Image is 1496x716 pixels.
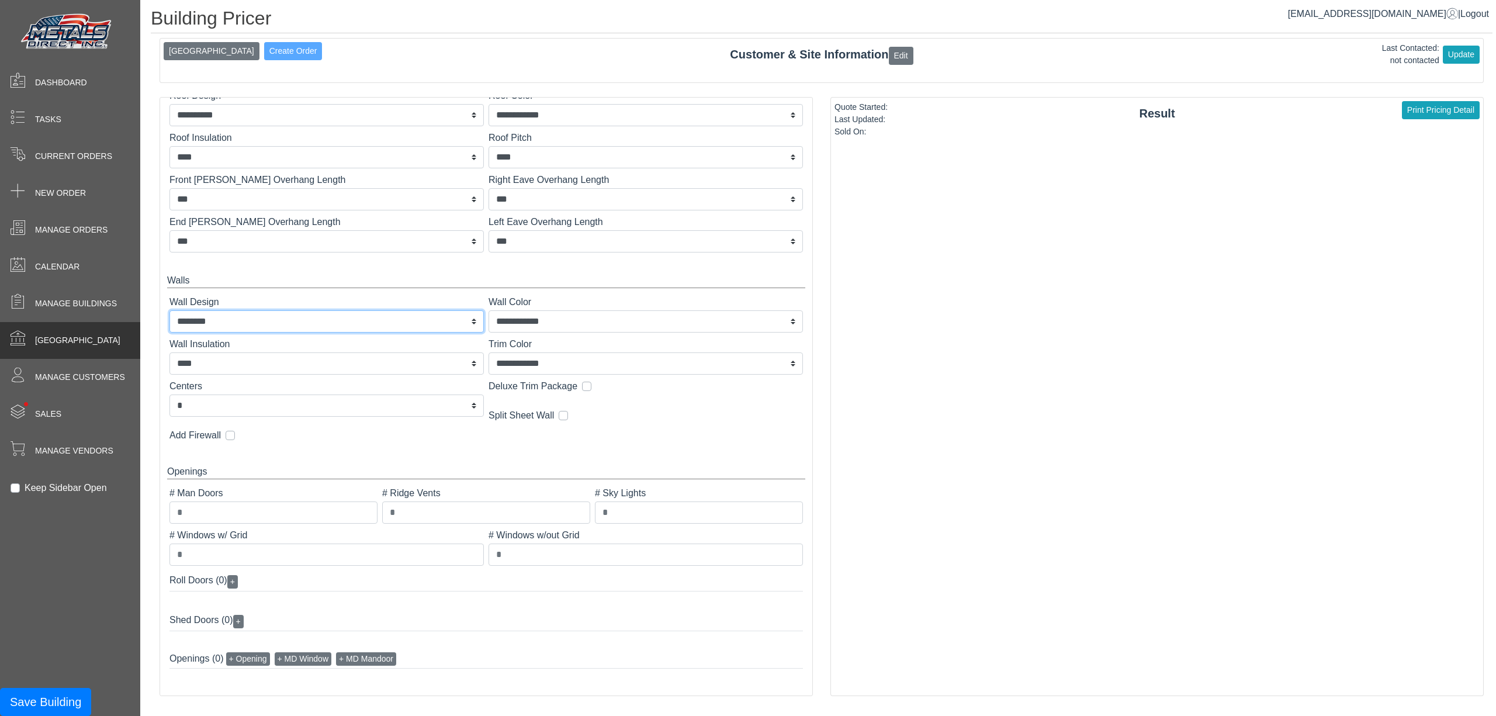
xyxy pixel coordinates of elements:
[169,379,484,393] label: Centers
[1382,42,1439,67] div: Last Contacted: not contacted
[169,528,484,542] label: # Windows w/ Grid
[169,650,803,669] div: Openings (0)
[275,652,332,666] button: + MD Window
[489,528,803,542] label: # Windows w/out Grid
[35,224,108,236] span: Manage Orders
[889,47,913,65] button: Edit
[834,101,888,113] div: Quote Started:
[1288,7,1489,21] div: |
[151,7,1492,33] h1: Building Pricer
[160,46,1483,64] div: Customer & Site Information
[167,465,805,479] div: Openings
[164,42,259,60] button: [GEOGRAPHIC_DATA]
[169,215,484,229] label: End [PERSON_NAME] Overhang Length
[11,385,41,423] span: •
[489,173,803,187] label: Right Eave Overhang Length
[1288,9,1458,19] a: [EMAIL_ADDRESS][DOMAIN_NAME]
[169,428,221,442] label: Add Firewall
[35,334,120,347] span: [GEOGRAPHIC_DATA]
[336,652,396,666] button: + MD Mandoor
[35,77,87,89] span: Dashboard
[831,105,1483,122] div: Result
[35,113,61,126] span: Tasks
[169,295,484,309] label: Wall Design
[1443,46,1480,64] button: Update
[35,445,113,457] span: Manage Vendors
[595,486,803,500] label: # Sky Lights
[227,575,238,589] button: +
[834,126,888,138] div: Sold On:
[489,337,803,351] label: Trim Color
[18,11,117,54] img: Metals Direct Inc Logo
[167,274,805,288] div: Walls
[169,486,378,500] label: # Man Doors
[169,337,484,351] label: Wall Insulation
[233,615,244,628] button: +
[35,408,61,420] span: Sales
[169,173,484,187] label: Front [PERSON_NAME] Overhang Length
[489,379,577,393] label: Deluxe Trim Package
[489,131,803,145] label: Roof Pitch
[35,298,117,310] span: Manage Buildings
[489,215,803,229] label: Left Eave Overhang Length
[1460,9,1489,19] span: Logout
[1402,101,1480,119] button: Print Pricing Detail
[35,187,86,199] span: New Order
[169,610,803,631] div: Shed Doors (0)
[35,371,125,383] span: Manage Customers
[489,295,803,309] label: Wall Color
[35,150,112,162] span: Current Orders
[35,261,79,273] span: Calendar
[226,652,270,666] button: + Opening
[489,409,554,423] label: Split Sheet Wall
[834,113,888,126] div: Last Updated:
[169,570,803,592] div: Roll Doors (0)
[382,486,590,500] label: # Ridge Vents
[169,131,484,145] label: Roof Insulation
[264,42,323,60] button: Create Order
[25,481,107,495] label: Keep Sidebar Open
